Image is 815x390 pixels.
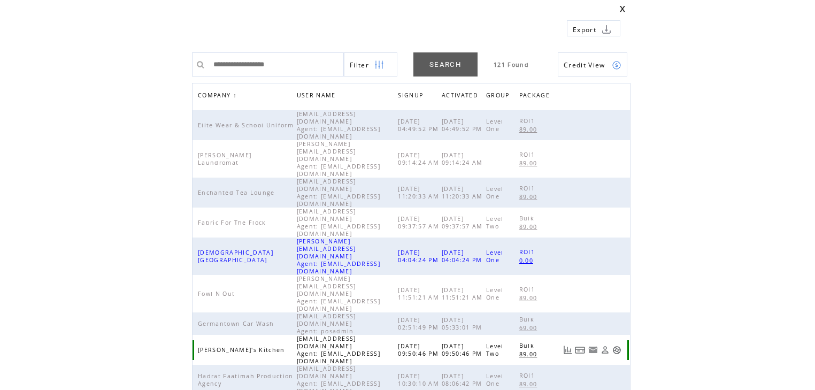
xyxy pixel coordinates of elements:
[297,208,380,238] span: [EMAIL_ADDRESS][DOMAIN_NAME] Agent: [EMAIL_ADDRESS][DOMAIN_NAME]
[519,222,543,231] a: 89.00
[398,316,441,331] span: [DATE] 02:51:49 PM
[519,89,555,104] a: PACKAGE
[519,126,540,133] span: 89.00
[519,159,540,167] span: 89.00
[398,286,442,301] span: [DATE] 11:51:21 AM
[486,286,504,301] span: Level One
[519,257,536,264] span: 0.00
[297,91,339,98] a: USER NAME
[519,215,537,222] span: Bulk
[563,346,572,355] a: View Usage
[398,249,441,264] span: [DATE] 04:04:24 PM
[297,89,339,104] span: USER NAME
[519,256,539,265] a: 0.00
[602,25,611,34] img: download.png
[413,52,478,77] a: SEARCH
[519,380,540,388] span: 89.00
[297,178,380,208] span: [EMAIL_ADDRESS][DOMAIN_NAME] Agent: [EMAIL_ADDRESS][DOMAIN_NAME]
[519,323,543,332] a: 69.00
[486,185,504,200] span: Level One
[612,346,621,355] a: Support
[486,118,504,133] span: Level One
[297,110,380,140] span: [EMAIL_ADDRESS][DOMAIN_NAME] Agent: [EMAIL_ADDRESS][DOMAIN_NAME]
[519,294,540,302] span: 89.00
[198,121,296,129] span: Elite Wear & School Uniform
[519,342,537,349] span: Bulk
[519,125,543,134] a: 89.00
[297,275,380,312] span: [PERSON_NAME][EMAIL_ADDRESS][DOMAIN_NAME] Agent: [EMAIL_ADDRESS][DOMAIN_NAME]
[564,60,605,70] span: Show Credits View
[198,89,233,104] span: COMPANY
[198,189,278,196] span: Enchanted Tea Lounge
[398,372,442,387] span: [DATE] 10:30:10 AM
[519,349,543,358] a: 89.00
[398,342,441,357] span: [DATE] 09:50:46 PM
[486,372,504,387] span: Level One
[519,192,543,201] a: 89.00
[486,89,512,104] span: GROUP
[198,151,251,166] span: [PERSON_NAME] Laundromat
[519,379,543,388] a: 89.00
[442,372,485,387] span: [DATE] 08:06:42 PM
[350,60,369,70] span: Show filters
[486,215,504,230] span: Level Two
[198,346,288,354] span: [PERSON_NAME]'s Kitchen
[297,140,380,178] span: [PERSON_NAME][EMAIL_ADDRESS][DOMAIN_NAME] Agent: [EMAIL_ADDRESS][DOMAIN_NAME]
[297,335,380,365] span: [EMAIL_ADDRESS][DOMAIN_NAME] Agent: [EMAIL_ADDRESS][DOMAIN_NAME]
[442,118,485,133] span: [DATE] 04:49:52 PM
[398,215,442,230] span: [DATE] 09:37:57 AM
[573,25,596,34] span: Export to csv file
[567,20,620,36] a: Export
[398,185,442,200] span: [DATE] 11:20:33 AM
[297,312,357,335] span: [EMAIL_ADDRESS][DOMAIN_NAME] Agent: posadmin
[198,92,237,98] a: COMPANY↑
[558,52,627,77] a: Credit View
[519,151,537,158] span: ROI1
[297,238,380,275] span: [PERSON_NAME][EMAIL_ADDRESS][DOMAIN_NAME] Agent: [EMAIL_ADDRESS][DOMAIN_NAME]
[442,89,481,104] span: ACTIVATED
[601,346,610,355] a: View Profile
[442,89,483,104] a: ACTIVATED
[519,316,537,323] span: Bulk
[519,89,552,104] span: PACKAGE
[398,118,441,133] span: [DATE] 04:49:52 PM
[398,89,426,104] span: SIGNUP
[374,53,384,77] img: filters.png
[494,61,529,68] span: 121 Found
[198,249,273,264] span: [DEMOGRAPHIC_DATA][GEOGRAPHIC_DATA]
[519,248,537,256] span: ROI1
[442,249,485,264] span: [DATE] 04:04:24 PM
[519,293,543,302] a: 89.00
[486,249,504,264] span: Level One
[442,215,486,230] span: [DATE] 09:37:57 AM
[442,151,486,166] span: [DATE] 09:14:24 AM
[398,151,442,166] span: [DATE] 09:14:24 AM
[519,372,537,379] span: ROI1
[588,345,598,355] a: Resend welcome email to this user
[519,185,537,192] span: ROI1
[612,60,621,70] img: credits.png
[198,320,276,327] span: Germantown Car Wash
[198,372,294,387] span: Hadrat Faatimah Production Agency
[519,193,540,201] span: 89.00
[519,158,543,167] a: 89.00
[519,324,540,332] span: 69.00
[519,117,537,125] span: ROI1
[398,91,426,98] a: SIGNUP
[198,219,269,226] span: Fabric For The Flock
[519,223,540,231] span: 89.00
[442,316,485,331] span: [DATE] 05:33:01 PM
[575,346,586,355] a: View Bills
[198,290,237,297] span: Fowl N Out
[442,286,486,301] span: [DATE] 11:51:21 AM
[344,52,397,77] a: Filter
[486,89,515,104] a: GROUP
[486,342,504,357] span: Level Two
[519,350,540,358] span: 89.00
[519,286,537,293] span: ROI1
[442,342,485,357] span: [DATE] 09:50:46 PM
[442,185,486,200] span: [DATE] 11:20:33 AM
